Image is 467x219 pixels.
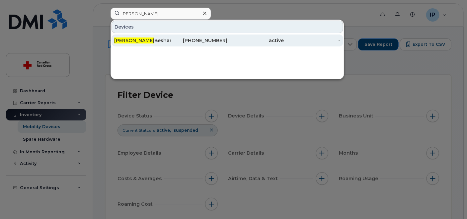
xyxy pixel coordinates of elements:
div: Besharati [114,37,171,44]
a: [PERSON_NAME]Besharati[PHONE_NUMBER]active- [112,35,343,46]
div: Devices [112,21,343,33]
div: - [284,37,340,44]
div: active [227,37,284,44]
div: [PHONE_NUMBER] [171,37,227,44]
span: [PERSON_NAME] [114,37,154,43]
